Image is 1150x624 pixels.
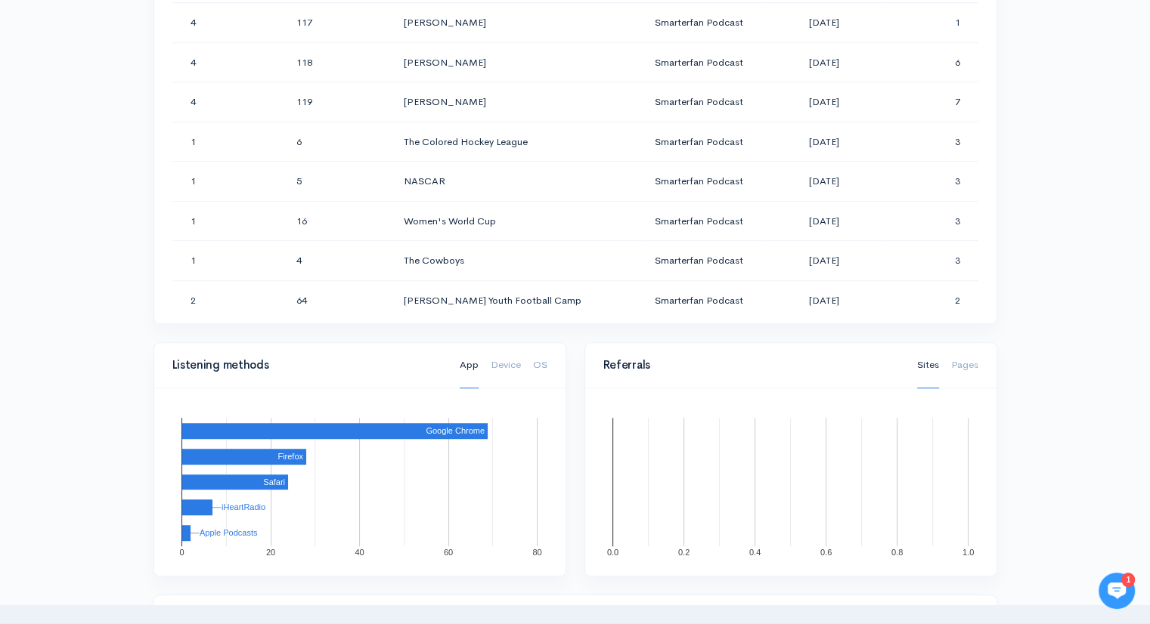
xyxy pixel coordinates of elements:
td: 3 [883,162,978,202]
a: Device [491,342,521,388]
text: 0.2 [677,547,689,556]
a: OS [533,342,547,388]
text: 80 [532,547,541,556]
text: iHeartRadio [222,502,265,511]
td: 4 [172,3,285,43]
input: Search articles [44,284,270,314]
button: New conversation [23,200,279,230]
td: 1 [172,162,285,202]
td: [DATE] [765,3,883,43]
td: 16 [284,201,392,241]
td: [PERSON_NAME] [392,42,642,82]
td: 4 [172,82,285,122]
td: Smarterfan Podcast [643,42,765,82]
p: Find an answer quickly [20,259,282,277]
td: Smarterfan Podcast [643,122,765,162]
td: 3 [883,241,978,281]
td: The Colored Hockey League [392,122,642,162]
td: 1 [883,3,978,43]
svg: A chart. [172,406,547,558]
text: Safari [263,477,285,487]
td: 2 [883,280,978,320]
td: 117 [284,3,392,43]
td: Smarterfan Podcast [643,201,765,241]
text: 20 [265,547,274,556]
td: Smarterfan Podcast [643,280,765,320]
td: 6 [883,42,978,82]
h1: Hi 👋 [23,73,280,97]
a: Sites [917,342,939,388]
td: 4 [284,241,392,281]
td: NASCAR [392,162,642,202]
td: Smarterfan Podcast [643,241,765,281]
text: 60 [443,547,452,556]
span: New conversation [98,209,181,221]
td: 1 [172,201,285,241]
td: 118 [284,42,392,82]
a: Pages [951,342,978,388]
td: [PERSON_NAME] [392,3,642,43]
td: Smarterfan Podcast [643,82,765,122]
td: 64 [284,280,392,320]
td: [DATE] [765,280,883,320]
td: 2 [172,280,285,320]
text: Google Chrome [426,426,485,435]
td: [PERSON_NAME] [392,82,642,122]
td: 1 [172,122,285,162]
h2: Just let us know if you need anything and we'll be happy to help! 🙂 [23,100,280,173]
td: [DATE] [765,122,883,162]
h4: Listening methods [172,359,442,372]
svg: A chart. [603,406,978,558]
td: [DATE] [765,42,883,82]
text: 0.6 [820,547,831,556]
td: Smarterfan Podcast [643,162,765,202]
text: 1.0 [962,547,973,556]
td: 119 [284,82,392,122]
td: 4 [172,42,285,82]
text: 0.0 [606,547,618,556]
text: 0.4 [749,547,760,556]
td: 5 [284,162,392,202]
td: 3 [883,201,978,241]
td: [DATE] [765,201,883,241]
td: 7 [883,82,978,122]
text: 0.8 [891,547,902,556]
td: The Cowboys [392,241,642,281]
td: Smarterfan Podcast [643,3,765,43]
td: [PERSON_NAME] Youth Football Camp [392,280,642,320]
td: Women's World Cup [392,201,642,241]
text: Firefox [277,452,303,461]
text: 0 [179,547,184,556]
td: [DATE] [765,241,883,281]
h4: Referrals [603,359,899,372]
td: 1 [172,241,285,281]
text: 40 [355,547,364,556]
td: 6 [284,122,392,162]
text: Apple Podcasts [200,528,258,537]
td: 3 [883,122,978,162]
td: [DATE] [765,162,883,202]
iframe: gist-messenger-bubble-iframe [1099,573,1135,609]
a: App [460,342,479,388]
td: [DATE] [765,82,883,122]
